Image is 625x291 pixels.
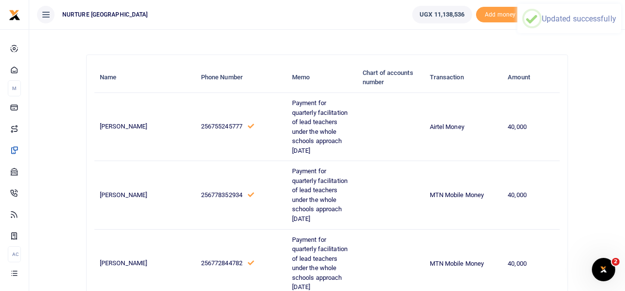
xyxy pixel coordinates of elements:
span: [PERSON_NAME] [100,123,147,130]
td: Airtel Money [424,92,502,161]
td: Payment for quarterly facilitation of lead teachers under the whole schools approach [DATE] [287,92,357,161]
span: [PERSON_NAME] [100,191,147,199]
img: logo-small [9,9,20,21]
a: This number has been validated [248,259,254,267]
li: Toup your wallet [476,7,525,23]
td: Payment for quarterly facilitation of lead teachers under the whole schools approach [DATE] [287,161,357,229]
td: 40,000 [502,161,560,229]
iframe: Intercom live chat [592,258,615,281]
th: Amount: activate to sort column ascending [502,63,560,93]
a: logo-small logo-large logo-large [9,11,20,18]
span: Add money [476,7,525,23]
span: UGX 11,138,536 [420,10,464,19]
li: M [8,80,21,96]
td: MTN Mobile Money [424,161,502,229]
span: 2 [612,258,620,266]
span: NURTURE [GEOGRAPHIC_DATA] [58,10,152,19]
th: Name: activate to sort column descending [94,63,196,93]
a: This number has been validated [248,123,254,130]
a: This number has been validated [248,191,254,199]
th: Memo: activate to sort column ascending [287,63,357,93]
th: Chart of accounts number: activate to sort column ascending [357,63,424,93]
th: Transaction: activate to sort column ascending [424,63,502,93]
div: Updated successfully [542,14,616,23]
li: Ac [8,246,21,262]
li: Wallet ballance [408,6,476,23]
a: Add money [476,10,525,18]
td: 40,000 [502,92,560,161]
a: UGX 11,138,536 [412,6,472,23]
th: Phone Number: activate to sort column ascending [196,63,287,93]
span: 256755245777 [201,123,242,130]
span: [PERSON_NAME] [100,259,147,267]
span: 256778352934 [201,191,242,199]
span: 256772844782 [201,259,242,267]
